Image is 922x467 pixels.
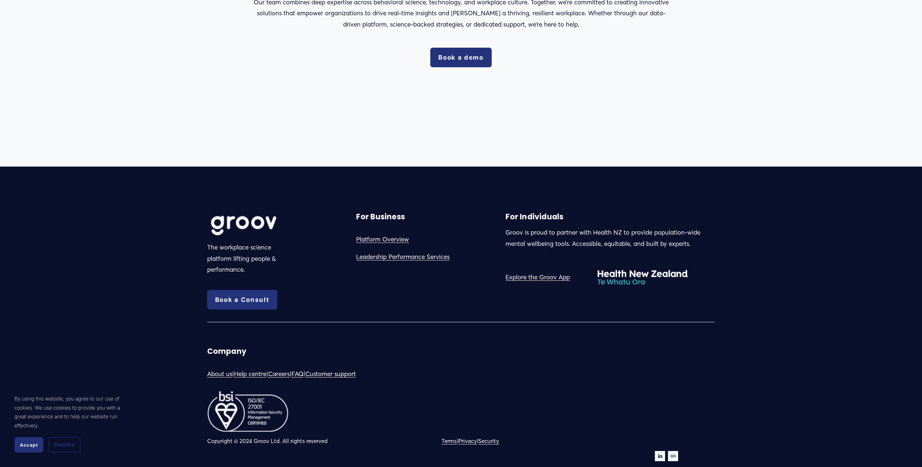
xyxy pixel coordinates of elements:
[15,394,131,430] p: By using this website, you agree to our use of cookies. We use cookies to provide you with a grea...
[668,451,678,461] a: URL
[207,290,277,310] a: Book a Consult
[506,272,570,283] a: Explore the Groov App
[234,368,266,380] a: Help centre
[15,437,43,452] button: Accept
[207,436,459,446] p: Copyright © 2024 Groov Ltd. All rights reserved
[207,346,246,356] strong: Company
[478,436,499,446] a: Security
[356,234,409,245] a: Platform Overview
[268,368,290,380] a: Careers
[356,212,404,222] strong: For Business
[207,368,232,380] a: About us
[655,451,665,461] a: LinkedIn
[430,48,492,67] a: Book a demo
[506,227,715,249] p: Groov is proud to partner with Health NZ to provide population-wide mental wellbeing tools. Acces...
[207,242,289,275] p: The workplace science platform lifting people & performance.
[305,368,356,380] a: Customer support
[54,442,75,448] span: Decline
[7,387,138,460] section: Cookie banner
[442,436,608,446] p: | |
[48,437,80,452] button: Decline
[458,436,477,446] a: Privacy
[442,436,457,446] a: Terms
[291,368,303,380] a: FAQ
[20,442,38,448] span: Accept
[506,212,563,222] strong: For Individuals
[207,368,459,380] p: | | | |
[356,251,450,263] a: Leadership Performance Services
